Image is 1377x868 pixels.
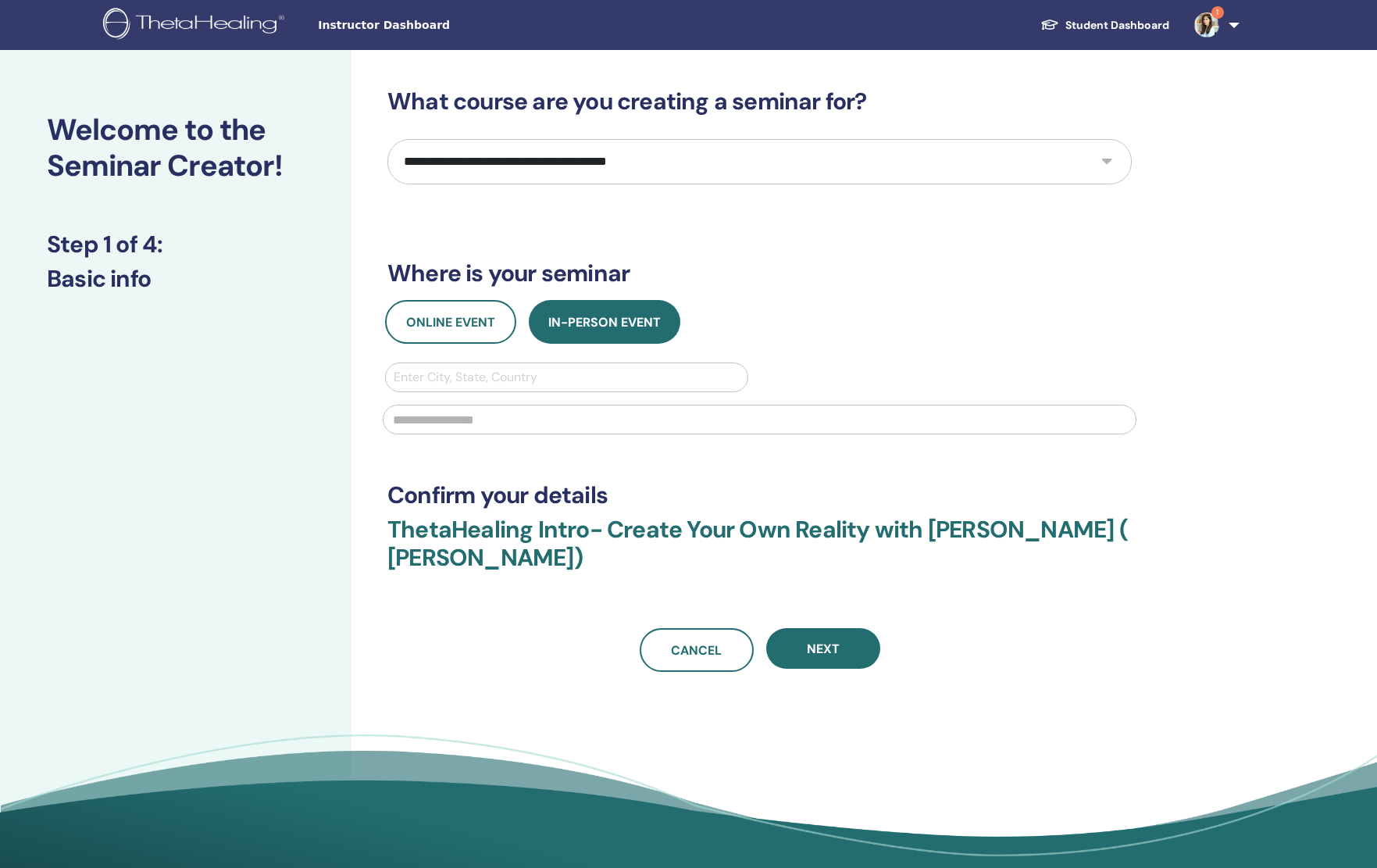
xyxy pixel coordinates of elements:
a: Cancel [640,628,754,672]
span: Online Event [406,314,495,330]
button: In-Person Event [529,300,680,344]
h3: What course are you creating a seminar for? [387,88,1132,116]
img: logo.png [103,8,290,43]
img: graduation-cap-white.svg [1040,18,1059,31]
span: Cancel [671,642,722,659]
h3: Basic info [47,265,305,293]
h3: Step 1 of 4 : [47,230,305,259]
img: default.jpg [1194,13,1219,38]
span: 1 [1211,6,1224,19]
h3: ThetaHealing Intro- Create Your Own Reality with [PERSON_NAME] ( [PERSON_NAME]) [387,516,1132,591]
h3: Confirm your details [387,481,1132,509]
a: Student Dashboard [1028,11,1182,40]
button: Next [766,628,880,669]
span: In-Person Event [548,314,661,330]
span: Next [807,641,840,657]
h2: Welcome to the Seminar Creator! [47,113,305,184]
button: Online Event [385,300,516,344]
h3: Where is your seminar [387,259,1132,288]
span: Instructor Dashboard [318,17,552,34]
